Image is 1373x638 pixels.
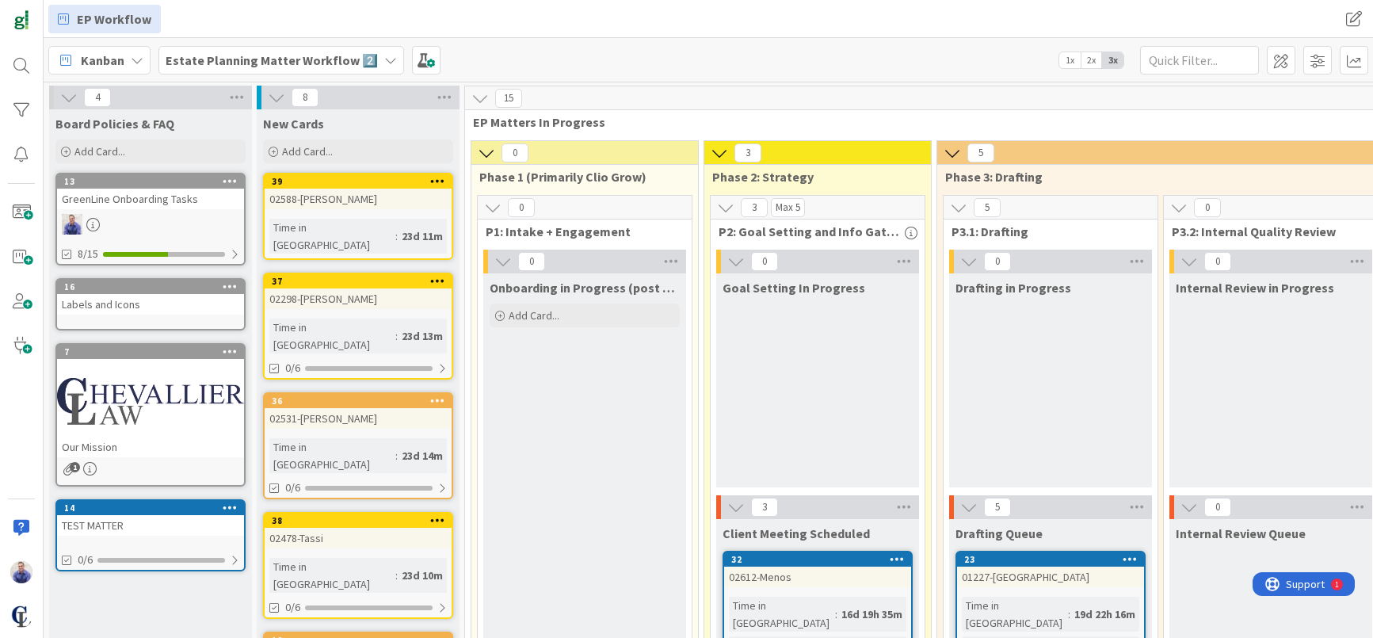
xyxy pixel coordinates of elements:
[837,606,906,623] div: 16d 19h 35m
[10,10,32,32] img: Visit kanbanzone.com
[272,395,452,407] div: 36
[292,88,318,107] span: 8
[269,319,395,353] div: Time in [GEOGRAPHIC_DATA]
[285,599,300,616] span: 0/6
[265,174,452,209] div: 3902588-[PERSON_NAME]
[1194,198,1221,217] span: 0
[78,246,98,262] span: 8/15
[10,561,32,583] img: JG
[263,392,453,499] a: 3602531-[PERSON_NAME]Time in [GEOGRAPHIC_DATA]:23d 14m0/6
[265,528,452,548] div: 02478-Tassi
[1176,525,1306,541] span: Internal Review Queue
[57,294,244,315] div: Labels and Icons
[724,552,911,567] div: 32
[1140,46,1259,74] input: Quick Filter...
[263,173,453,260] a: 3902588-[PERSON_NAME]Time in [GEOGRAPHIC_DATA]:23d 11m
[731,554,911,565] div: 32
[729,597,835,632] div: Time in [GEOGRAPHIC_DATA]
[269,219,395,254] div: Time in [GEOGRAPHIC_DATA]
[486,223,672,239] span: P1: Intake + Engagement
[398,227,447,245] div: 23d 11m
[78,552,93,568] span: 0/6
[57,174,244,189] div: 13
[265,174,452,189] div: 39
[751,252,778,271] span: 0
[166,52,378,68] b: Estate Planning Matter Workflow 2️⃣
[723,280,865,296] span: Goal Setting In Progress
[62,214,82,235] img: JG
[265,408,452,429] div: 02531-[PERSON_NAME]
[272,515,452,526] div: 38
[74,144,125,159] span: Add Card...
[64,176,244,187] div: 13
[272,276,452,287] div: 37
[398,327,447,345] div: 23d 13m
[10,606,32,628] img: avatar
[967,143,994,162] span: 5
[776,204,800,212] div: Max 5
[719,223,905,239] span: P2: Goal Setting and Info Gathering
[751,498,778,517] span: 3
[957,567,1144,587] div: 01227-[GEOGRAPHIC_DATA]
[962,597,1068,632] div: Time in [GEOGRAPHIC_DATA]
[734,143,761,162] span: 3
[495,89,522,108] span: 15
[395,327,398,345] span: :
[1204,498,1231,517] span: 0
[55,278,246,330] a: 16Labels and Icons
[263,273,453,380] a: 3702298-[PERSON_NAME]Time in [GEOGRAPHIC_DATA]:23d 13m0/6
[984,498,1011,517] span: 5
[964,554,1144,565] div: 23
[265,274,452,309] div: 3702298-[PERSON_NAME]
[1068,606,1070,623] span: :
[945,169,1364,185] span: Phase 3: Drafting
[508,198,535,217] span: 0
[265,189,452,209] div: 02588-[PERSON_NAME]
[395,227,398,245] span: :
[263,512,453,619] a: 3802478-TassiTime in [GEOGRAPHIC_DATA]:23d 10m0/6
[265,288,452,309] div: 02298-[PERSON_NAME]
[490,280,680,296] span: Onboarding in Progress (post consult)
[57,189,244,209] div: GreenLine Onboarding Tasks
[64,281,244,292] div: 16
[55,116,174,132] span: Board Policies & FAQ
[955,525,1043,541] span: Drafting Queue
[395,567,398,584] span: :
[974,198,1001,217] span: 5
[1176,280,1334,296] span: Internal Review in Progress
[1059,52,1081,68] span: 1x
[48,5,161,33] a: EP Workflow
[272,176,452,187] div: 39
[1081,52,1102,68] span: 2x
[285,360,300,376] span: 0/6
[724,552,911,587] div: 3202612-Menos
[57,501,244,536] div: 14TEST MATTER
[282,144,333,159] span: Add Card...
[741,198,768,217] span: 3
[1102,52,1123,68] span: 3x
[1172,223,1358,239] span: P3.2: Internal Quality Review
[55,173,246,266] a: 13GreenLine Onboarding TasksJG8/15
[77,10,151,29] span: EP Workflow
[265,514,452,528] div: 38
[57,515,244,536] div: TEST MATTER
[957,552,1144,587] div: 2301227-[GEOGRAPHIC_DATA]
[57,501,244,515] div: 14
[55,343,246,487] a: 7Our Mission
[395,447,398,464] span: :
[57,437,244,457] div: Our Mission
[835,606,837,623] span: :
[70,462,80,472] span: 1
[269,438,395,473] div: Time in [GEOGRAPHIC_DATA]
[952,223,1138,239] span: P3.1: Drafting
[957,552,1144,567] div: 23
[265,394,452,408] div: 36
[84,88,111,107] span: 4
[57,280,244,315] div: 16Labels and Icons
[724,567,911,587] div: 02612-Menos
[82,6,86,19] div: 1
[398,447,447,464] div: 23d 14m
[265,274,452,288] div: 37
[984,252,1011,271] span: 0
[502,143,528,162] span: 0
